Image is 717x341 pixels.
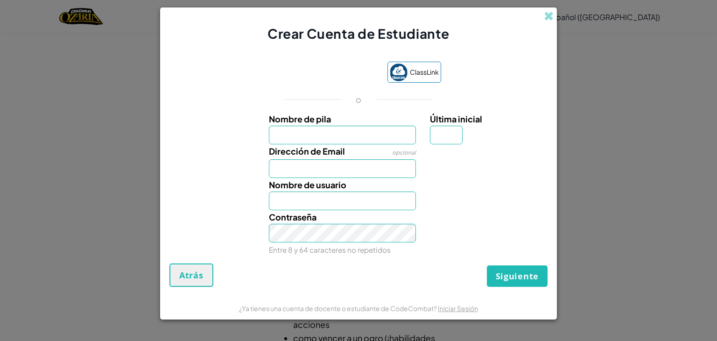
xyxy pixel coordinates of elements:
span: ¿Ya tienes una cuenta de docente o estudiante de CodeCombat? [239,304,438,313]
span: Nombre de pila [269,114,331,124]
span: Nombre de usuario [269,179,346,190]
img: classlink-logo-small.png [390,64,408,81]
span: Contraseña [269,212,316,222]
p: o [356,94,361,105]
iframe: Botón de Acceder con Google [272,63,383,84]
a: Iniciar Sesión [438,304,478,313]
span: Dirección de Email [269,146,345,156]
span: Siguiente [496,270,539,282]
small: Entre 8 y 64 caracteres no repetidos [269,245,391,254]
span: Atrás [179,270,204,281]
button: Atrás [169,263,213,287]
span: Última inicial [430,114,482,124]
span: ClassLink [410,65,439,79]
button: Siguiente [487,265,548,287]
span: opcional [392,149,416,156]
span: Crear Cuenta de Estudiante [267,25,450,42]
